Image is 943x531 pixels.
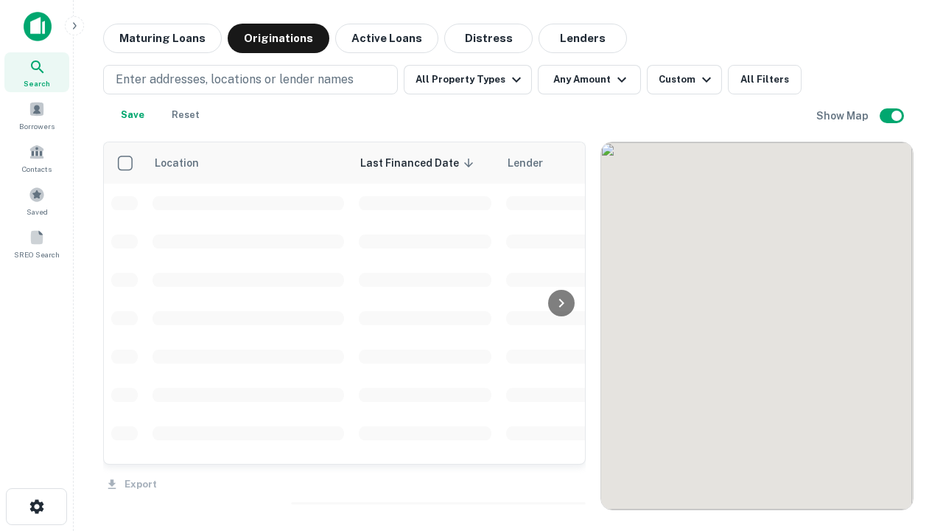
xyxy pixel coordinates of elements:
h6: Show Map [816,108,871,124]
a: Search [4,52,69,92]
a: Contacts [4,138,69,178]
span: Search [24,77,50,89]
button: Any Amount [538,65,641,94]
span: Borrowers [19,120,55,132]
a: SREO Search [4,223,69,263]
p: Enter addresses, locations or lender names [116,71,354,88]
button: Maturing Loans [103,24,222,53]
a: Borrowers [4,95,69,135]
button: Reset [162,100,209,130]
th: Location [145,142,351,184]
button: Active Loans [335,24,438,53]
button: All Filters [728,65,802,94]
img: capitalize-icon.png [24,12,52,41]
span: Contacts [22,163,52,175]
span: Lender [508,154,543,172]
button: Originations [228,24,329,53]
span: Saved [27,206,48,218]
span: Last Financed Date [360,154,478,172]
button: Custom [647,65,722,94]
div: 0 0 [601,142,913,510]
div: Custom [659,71,715,88]
button: Lenders [539,24,627,53]
button: Distress [444,24,533,53]
th: Last Financed Date [351,142,499,184]
button: All Property Types [404,65,532,94]
iframe: Chat Widget [869,366,943,437]
span: SREO Search [14,249,60,260]
a: Saved [4,181,69,221]
span: Location [154,154,218,172]
th: Lender [499,142,735,184]
button: Enter addresses, locations or lender names [103,65,398,94]
button: Save your search to get updates of matches that match your search criteria. [109,100,156,130]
